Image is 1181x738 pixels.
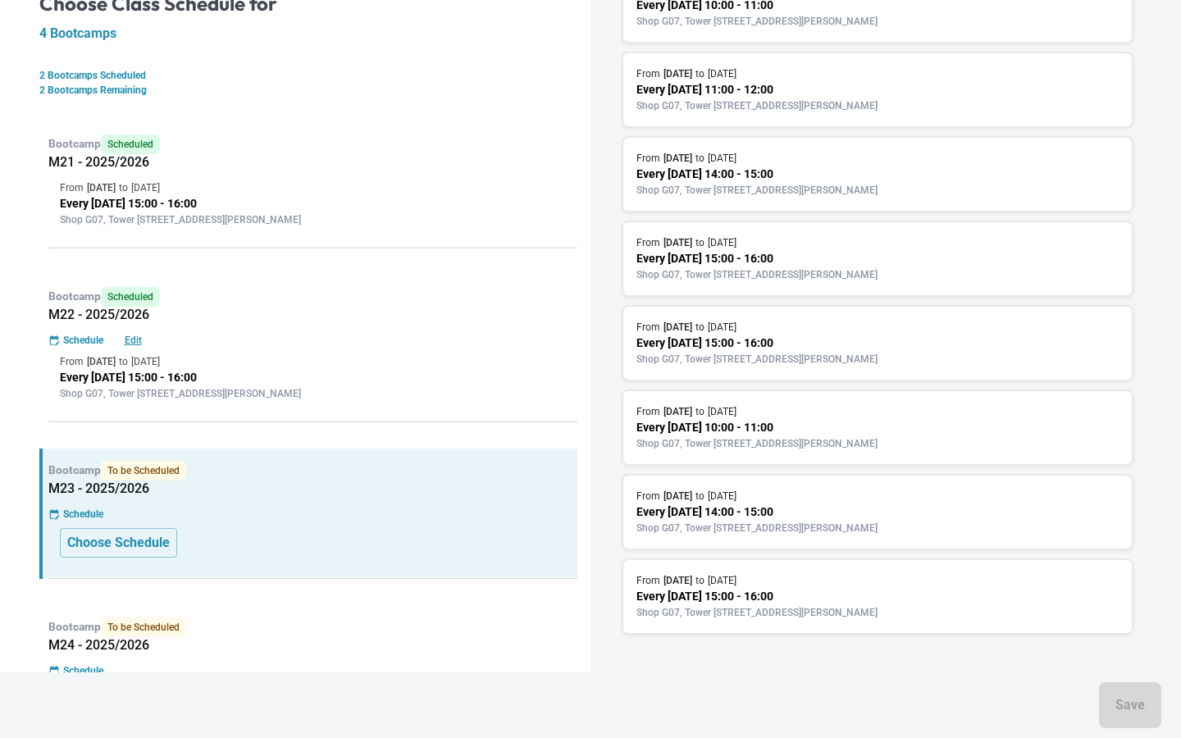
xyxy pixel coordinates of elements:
[695,489,704,503] p: to
[695,151,704,166] p: to
[48,287,577,307] p: Bootcamp
[636,588,1119,605] p: Every [DATE] 15:00 - 16:00
[48,461,577,481] p: Bootcamp
[636,605,1119,620] p: Shop G07, Tower [STREET_ADDRESS][PERSON_NAME]
[107,333,159,348] button: Edit
[636,404,660,419] p: From
[636,419,1119,436] p: Every [DATE] 10:00 - 11:00
[708,573,736,588] p: [DATE]
[636,267,1119,282] p: Shop G07, Tower [STREET_ADDRESS][PERSON_NAME]
[63,507,103,522] p: Schedule
[119,354,128,369] p: to
[636,573,660,588] p: From
[708,66,736,81] p: [DATE]
[60,212,566,227] p: Shop G07, Tower [STREET_ADDRESS][PERSON_NAME]
[636,151,660,166] p: From
[87,180,116,195] p: [DATE]
[48,481,577,497] h5: M23 - 2025/2026
[636,166,1119,183] p: Every [DATE] 14:00 - 15:00
[636,81,1119,98] p: Every [DATE] 11:00 - 12:00
[48,307,577,323] h5: M22 - 2025/2026
[63,663,103,678] p: Schedule
[708,489,736,503] p: [DATE]
[101,617,186,637] span: To be Scheduled
[695,320,704,335] p: to
[60,195,566,212] p: Every [DATE] 15:00 - 16:00
[60,528,177,558] button: Choose Schedule
[663,573,692,588] p: [DATE]
[131,354,160,369] p: [DATE]
[695,404,704,419] p: to
[695,66,704,81] p: to
[101,287,160,307] span: Scheduled
[636,352,1119,367] p: Shop G07, Tower [STREET_ADDRESS][PERSON_NAME]
[636,320,660,335] p: From
[695,573,704,588] p: to
[695,235,704,250] p: to
[60,386,566,401] p: Shop G07, Tower [STREET_ADDRESS][PERSON_NAME]
[39,83,577,98] p: 2 Bootcamps Remaining
[60,369,566,386] p: Every [DATE] 15:00 - 16:00
[636,235,660,250] p: From
[48,134,577,154] p: Bootcamp
[663,235,692,250] p: [DATE]
[39,68,577,83] p: 2 Bootcamps Scheduled
[663,489,692,503] p: [DATE]
[708,235,736,250] p: [DATE]
[663,66,692,81] p: [DATE]
[87,354,116,369] p: [DATE]
[48,637,577,654] h5: M24 - 2025/2026
[67,533,170,553] p: Choose Schedule
[636,503,1119,521] p: Every [DATE] 14:00 - 15:00
[636,489,660,503] p: From
[48,617,577,637] p: Bootcamp
[636,14,1119,29] p: Shop G07, Tower [STREET_ADDRESS][PERSON_NAME]
[636,436,1119,451] p: Shop G07, Tower [STREET_ADDRESS][PERSON_NAME]
[101,134,160,154] span: Scheduled
[663,151,692,166] p: [DATE]
[663,404,692,419] p: [DATE]
[636,521,1119,535] p: Shop G07, Tower [STREET_ADDRESS][PERSON_NAME]
[60,180,84,195] p: From
[636,98,1119,113] p: Shop G07, Tower [STREET_ADDRESS][PERSON_NAME]
[636,183,1119,198] p: Shop G07, Tower [STREET_ADDRESS][PERSON_NAME]
[119,180,128,195] p: to
[708,151,736,166] p: [DATE]
[636,66,660,81] p: From
[48,154,577,171] h5: M21 - 2025/2026
[708,320,736,335] p: [DATE]
[60,354,84,369] p: From
[39,25,577,42] h5: 4 Bootcamps
[663,320,692,335] p: [DATE]
[636,335,1119,352] p: Every [DATE] 15:00 - 16:00
[708,404,736,419] p: [DATE]
[131,180,160,195] p: [DATE]
[636,250,1119,267] p: Every [DATE] 15:00 - 16:00
[63,333,103,348] p: Schedule
[101,461,186,481] span: To be Scheduled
